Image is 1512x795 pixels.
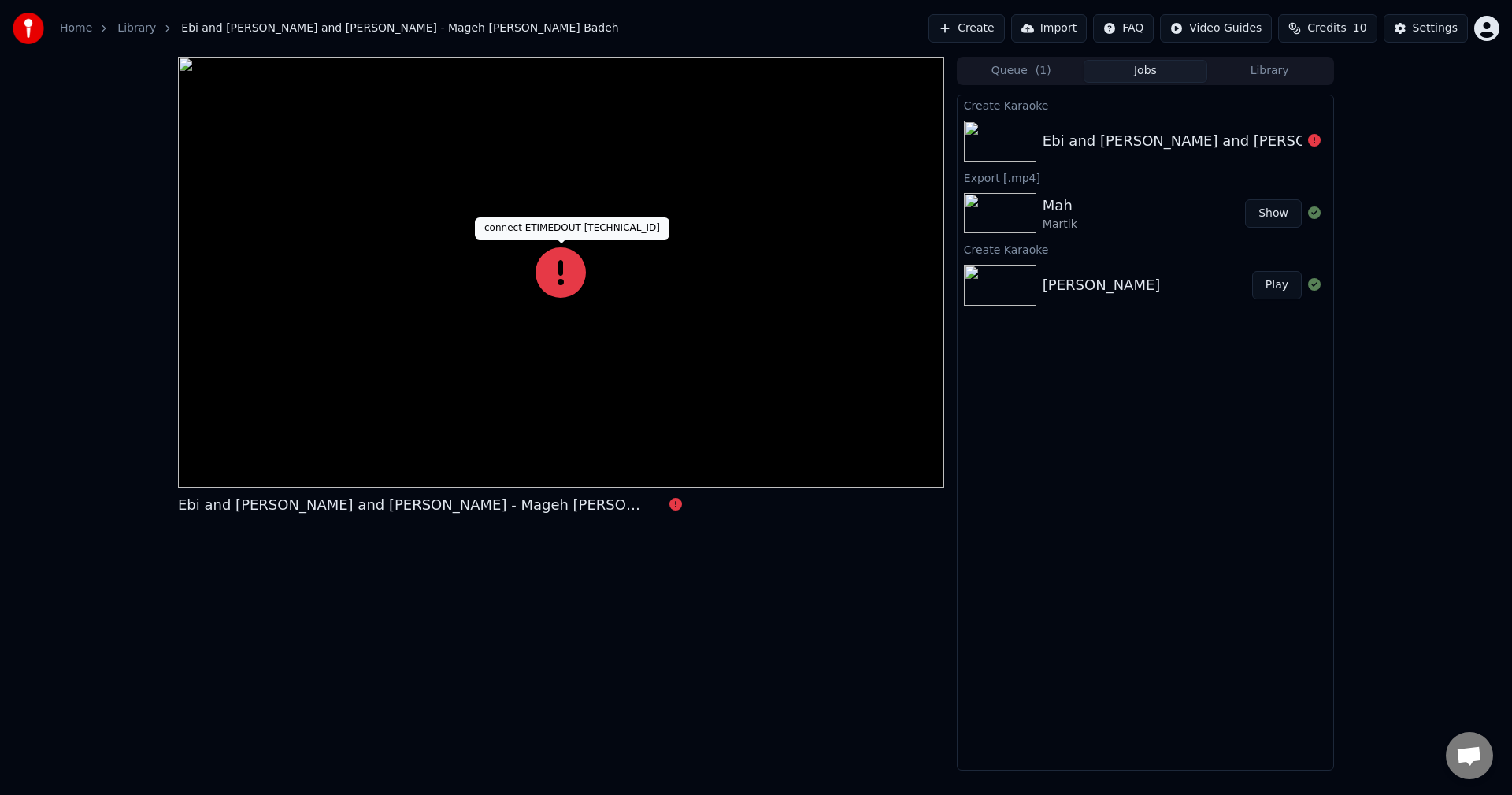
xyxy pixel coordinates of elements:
[60,20,619,36] nav: breadcrumb
[1043,195,1077,217] div: Mah
[1036,63,1051,79] span: ( 1 )
[1043,274,1161,296] div: [PERSON_NAME]
[1160,14,1272,43] button: Video Guides
[1384,14,1468,43] button: Settings
[928,14,1005,43] button: Create
[475,217,669,240] div: connect ETIMEDOUT [TECHNICAL_ID]
[1093,14,1154,43] button: FAQ
[13,13,44,44] img: youka
[1207,60,1332,83] button: Library
[60,20,92,36] a: Home
[1307,20,1346,36] span: Credits
[1413,20,1458,36] div: Settings
[178,494,650,516] div: Ebi and [PERSON_NAME] and [PERSON_NAME] - Mageh [PERSON_NAME] Badeh
[1353,20,1367,36] span: 10
[959,60,1084,83] button: Queue
[1245,199,1302,228] button: Show
[1011,14,1087,43] button: Import
[958,95,1333,114] div: Create Karaoke
[1278,14,1377,43] button: Credits10
[181,20,618,36] span: Ebi and [PERSON_NAME] and [PERSON_NAME] - Mageh [PERSON_NAME] Badeh
[958,168,1333,187] div: Export [.mp4]
[1446,732,1493,779] div: Open chat
[1252,271,1302,299] button: Play
[1043,217,1077,232] div: Martik
[958,240,1333,258] div: Create Karaoke
[1084,60,1208,83] button: Jobs
[117,20,156,36] a: Library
